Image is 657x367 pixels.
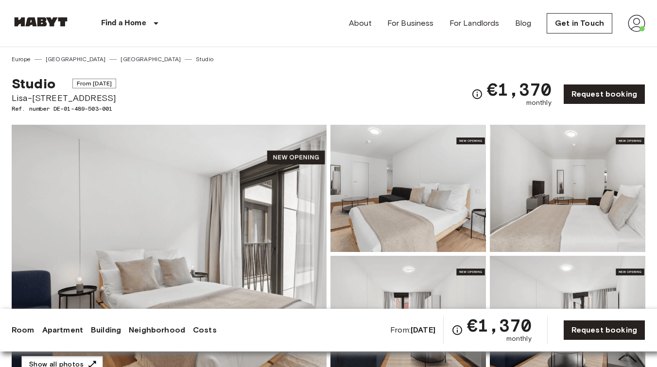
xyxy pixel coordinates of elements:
a: For Business [387,17,434,29]
svg: Check cost overview for full price breakdown. Please note that discounts apply to new joiners onl... [471,88,483,100]
b: [DATE] [411,325,435,334]
a: Get in Touch [547,13,612,33]
a: [GEOGRAPHIC_DATA] [46,55,106,64]
img: Habyt [12,17,70,27]
span: monthly [506,334,532,344]
a: Request booking [563,84,645,104]
a: Europe [12,55,31,64]
svg: Check cost overview for full price breakdown. Please note that discounts apply to new joiners onl... [451,324,463,336]
span: From [DATE] [72,79,117,88]
a: Blog [515,17,532,29]
a: Room [12,324,35,336]
span: From: [390,325,435,335]
a: Studio [196,55,213,64]
a: For Landlords [450,17,500,29]
img: Picture of unit DE-01-489-503-001 [490,125,645,252]
a: About [349,17,372,29]
a: Costs [193,324,217,336]
span: Lisa-[STREET_ADDRESS] [12,92,116,104]
a: [GEOGRAPHIC_DATA] [121,55,181,64]
span: monthly [526,98,552,108]
span: €1,370 [467,317,532,334]
a: Building [91,324,121,336]
span: Studio [12,75,55,92]
span: €1,370 [487,81,552,98]
a: Apartment [42,324,83,336]
img: Picture of unit DE-01-489-503-001 [330,125,486,252]
span: Ref. number DE-01-489-503-001 [12,104,116,113]
img: avatar [628,15,645,32]
a: Request booking [563,320,645,340]
p: Find a Home [101,17,146,29]
a: Neighborhood [129,324,185,336]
